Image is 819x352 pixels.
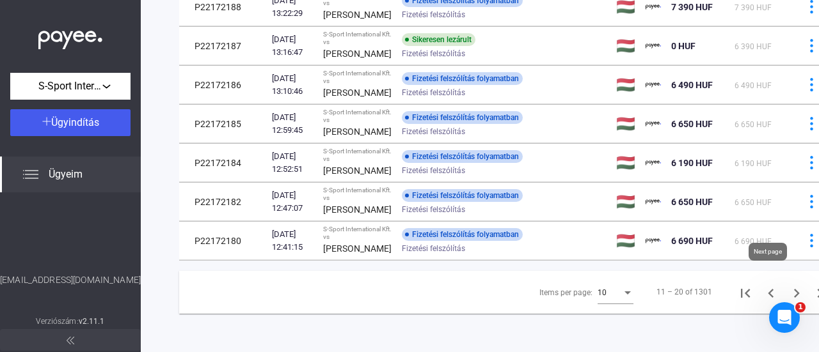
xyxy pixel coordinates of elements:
img: payee-logo [646,155,661,171]
div: [DATE] 12:52:51 [272,150,313,176]
img: more-blue [805,234,818,247]
img: plus-white.svg [42,117,51,126]
td: P22172185 [179,105,267,143]
button: First page [733,279,758,305]
img: payee-logo [646,116,661,132]
span: 6 650 HUF [735,120,772,129]
iframe: Intercom live chat [769,302,800,333]
span: 6 650 HUF [671,119,713,129]
img: list.svg [23,167,38,182]
span: Fizetési felszólítás [402,7,465,22]
div: Fizetési felszólítás folyamatban [402,72,523,85]
strong: [PERSON_NAME] [323,49,392,59]
span: Fizetési felszólítás [402,124,465,139]
span: Fizetési felszólítás [402,202,465,217]
div: [DATE] 13:16:47 [272,33,313,59]
span: 0 HUF [671,41,696,51]
span: 6 190 HUF [735,159,772,168]
img: more-blue [805,78,818,91]
span: 7 390 HUF [735,3,772,12]
button: Next page [784,279,809,305]
img: payee-logo [646,194,661,210]
span: 6 690 HUF [735,237,772,246]
div: S-Sport International Kft. vs [323,226,392,241]
img: payee-logo [646,77,661,93]
button: S-Sport International Kft. [10,73,131,100]
img: white-payee-white-dot.svg [38,24,102,50]
td: P22172182 [179,183,267,221]
div: Fizetési felszólítás folyamatban [402,150,523,163]
td: 🇭🇺 [611,105,640,143]
td: P22172184 [179,144,267,182]
img: payee-logo [646,233,661,249]
mat-select: Items per page: [598,284,633,300]
strong: [PERSON_NAME] [323,165,392,176]
span: Fizetési felszólítás [402,85,465,100]
td: 🇭🇺 [611,66,640,104]
div: [DATE] 12:41:15 [272,228,313,254]
div: S-Sport International Kft. vs [323,70,392,85]
td: 🇭🇺 [611,183,640,221]
button: Previous page [758,279,784,305]
div: [DATE] 12:47:07 [272,189,313,215]
span: 10 [598,288,607,297]
span: S-Sport International Kft. [38,79,102,94]
div: S-Sport International Kft. vs [323,109,392,124]
span: 6 190 HUF [671,158,713,168]
td: 🇭🇺 [611,144,640,182]
td: 🇭🇺 [611,222,640,260]
td: P22172187 [179,27,267,65]
div: Sikeresen lezárult [402,33,475,46]
button: Ügyindítás [10,109,131,136]
td: 🇭🇺 [611,27,640,65]
strong: v2.11.1 [79,317,105,326]
img: more-blue [805,195,818,208]
div: Fizetési felszólítás folyamatban [402,228,523,241]
div: S-Sport International Kft. vs [323,187,392,202]
div: S-Sport International Kft. vs [323,148,392,163]
span: Fizetési felszólítás [402,46,465,61]
span: 7 390 HUF [671,2,713,12]
td: P22172186 [179,66,267,104]
span: 6 390 HUF [735,42,772,51]
span: 6 490 HUF [671,80,713,90]
div: Next page [749,243,787,261]
div: Fizetési felszólítás folyamatban [402,189,523,202]
img: more-blue [805,117,818,130]
div: [DATE] 13:10:46 [272,72,313,98]
strong: [PERSON_NAME] [323,126,392,137]
span: 6 690 HUF [671,236,713,246]
span: Fizetési felszólítás [402,163,465,178]
div: [DATE] 12:59:45 [272,111,313,137]
span: 6 490 HUF [735,81,772,90]
td: P22172180 [179,222,267,260]
span: Fizetési felszólítás [402,241,465,256]
span: Ügyindítás [51,116,99,128]
span: 1 [795,302,806,312]
span: Ügyeim [49,167,83,182]
div: Fizetési felszólítás folyamatban [402,111,523,124]
strong: [PERSON_NAME] [323,10,392,20]
span: 6 650 HUF [735,198,772,207]
strong: [PERSON_NAME] [323,243,392,254]
img: more-blue [805,39,818,52]
img: arrow-double-left-grey.svg [67,337,74,344]
strong: [PERSON_NAME] [323,88,392,98]
img: more-blue [805,156,818,169]
div: 11 – 20 of 1301 [656,284,712,300]
img: payee-logo [646,38,661,54]
div: Items per page: [539,285,592,300]
strong: [PERSON_NAME] [323,204,392,215]
div: S-Sport International Kft. vs [323,31,392,46]
span: 6 650 HUF [671,197,713,207]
